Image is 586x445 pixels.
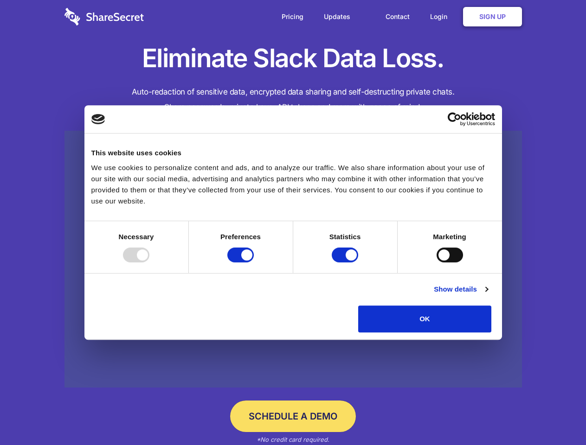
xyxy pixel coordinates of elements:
img: logo-wordmark-white-trans-d4663122ce5f474addd5e946df7df03e33cb6a1c49d2221995e7729f52c070b2.svg [64,8,144,25]
a: Show details [434,284,488,295]
a: Login [421,2,461,31]
a: Wistia video thumbnail [64,131,522,388]
strong: Statistics [329,233,361,241]
a: Pricing [272,2,313,31]
div: This website uses cookies [91,147,495,159]
div: We use cookies to personalize content and ads, and to analyze our traffic. We also share informat... [91,162,495,207]
a: Usercentrics Cookiebot - opens in a new window [414,112,495,126]
button: OK [358,305,491,332]
img: logo [91,114,105,124]
a: Schedule a Demo [230,400,356,432]
strong: Necessary [119,233,154,241]
em: *No credit card required. [257,436,329,443]
h1: Eliminate Slack Data Loss. [64,42,522,75]
a: Contact [376,2,419,31]
h4: Auto-redaction of sensitive data, encrypted data sharing and self-destructing private chats. Shar... [64,84,522,115]
strong: Preferences [220,233,261,241]
a: Sign Up [463,7,522,26]
strong: Marketing [433,233,466,241]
